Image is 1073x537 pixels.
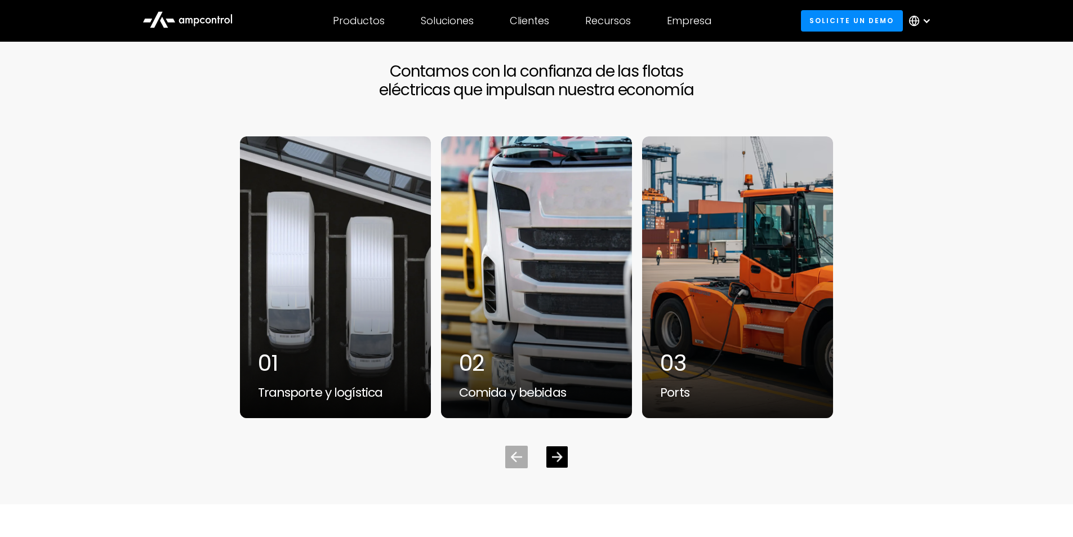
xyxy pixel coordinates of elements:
div: Transporte y logística [258,385,413,400]
div: Ports [660,385,815,400]
div: Soluciones [421,15,474,27]
a: Solicite un demo [801,10,903,31]
div: 01 [258,349,413,376]
div: 02 [459,349,614,376]
a: 02Comida y bebidas [440,136,633,419]
a: eletric terminal tractor at port03Ports [642,136,834,419]
a: electric vehicle fleet - Ampcontrol smart charging01Transporte y logística [239,136,431,419]
div: Clientes [510,15,549,27]
div: Previous slide [505,446,528,468]
div: Productos [333,15,385,27]
div: Empresa [667,15,711,27]
div: Next slide [546,446,568,468]
div: Comida y bebidas [459,385,614,400]
div: 03 [660,349,815,376]
div: 3 / 7 [642,136,834,419]
h2: Contamos con la confianza de las flotas eléctricas que impulsan nuestra economía [239,62,834,100]
div: 1 / 7 [239,136,431,419]
div: 2 / 7 [440,136,633,419]
div: Recursos [585,15,631,27]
